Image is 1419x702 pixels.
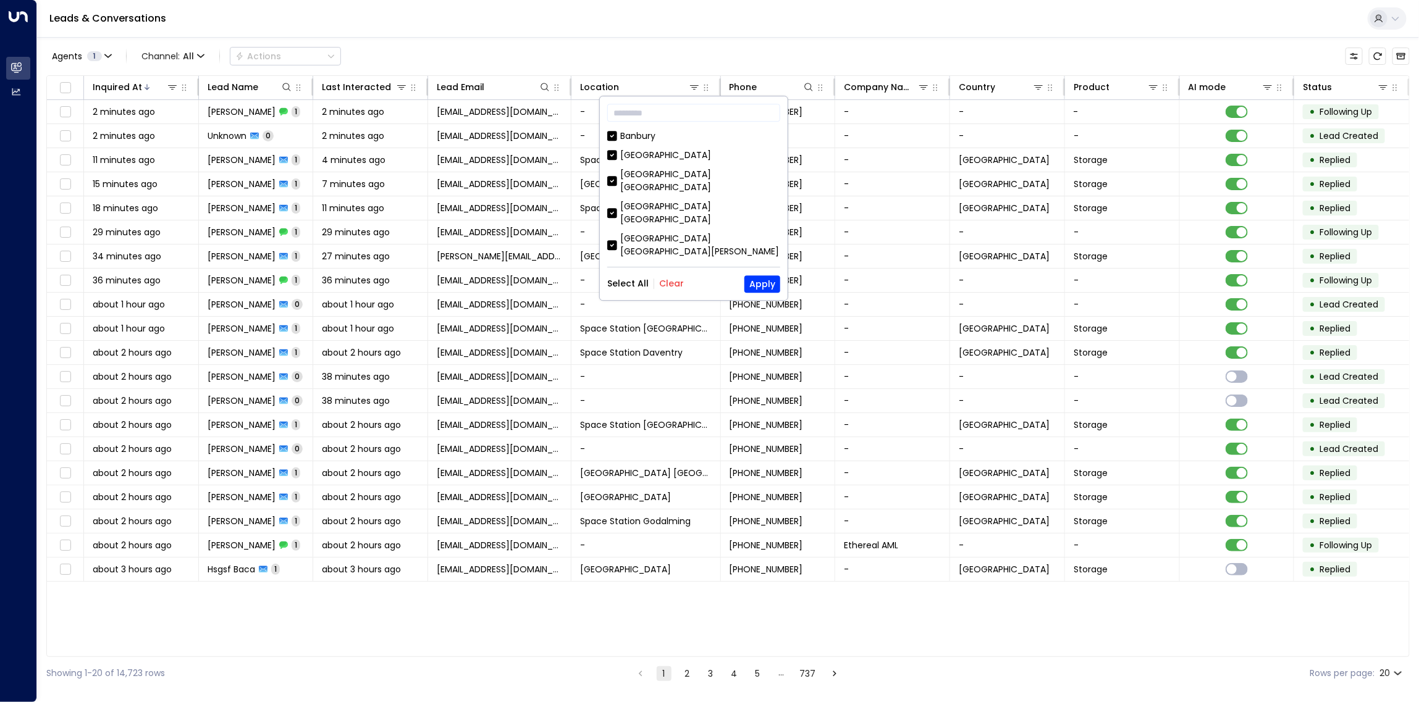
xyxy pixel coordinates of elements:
span: about 2 hours ago [322,467,401,479]
span: +447770830335 [730,298,803,311]
span: Andrew McLaren [208,106,276,118]
span: Replied [1320,467,1350,479]
div: [GEOGRAPHIC_DATA] [GEOGRAPHIC_DATA][PERSON_NAME] [607,232,780,258]
span: Toggle select row [57,249,73,264]
td: - [950,269,1065,292]
span: about 2 hours ago [322,346,401,359]
div: [GEOGRAPHIC_DATA] [GEOGRAPHIC_DATA] [620,168,780,194]
span: about 2 hours ago [93,467,172,479]
span: United Kingdom [959,322,1050,335]
span: about 2 hours ago [93,491,172,503]
span: hildreth_angela@yahoo.co.uk [437,443,562,455]
div: • [1309,222,1315,243]
span: markearl69@yahoo.co.uk [437,491,562,503]
span: Following Up [1320,539,1372,551]
span: Replied [1320,322,1350,335]
span: +447817141564 [730,491,803,503]
span: Toggle select row [57,538,73,553]
span: 2 minutes ago [93,130,155,142]
span: United Kingdom [959,419,1050,431]
span: +447484330246 [730,395,803,407]
span: Kayleigh Taylor [208,202,276,214]
div: • [1309,511,1315,532]
button: Go to next page [827,666,842,681]
span: Replied [1320,419,1350,431]
td: - [571,533,720,557]
span: Rebecca Holden [208,419,276,431]
span: Storage [1074,250,1108,262]
span: about 2 hours ago [93,346,172,359]
span: Mark Earl [208,491,276,503]
span: Space Station Slough [580,491,671,503]
span: Replied [1320,154,1350,166]
div: Inquired At [93,80,142,94]
span: about 1 hour ago [322,322,394,335]
td: - [835,244,950,268]
span: Storage [1074,322,1108,335]
span: Toggle select row [57,514,73,529]
td: - [835,461,950,485]
span: aliciaeaton@hotmail.com [437,298,562,311]
div: [GEOGRAPHIC_DATA] [620,149,711,162]
span: Space Station Kilburn [580,178,711,190]
div: Country [959,80,1045,94]
span: Toggle select row [57,441,73,457]
span: 29 minutes ago [322,226,390,238]
button: Archived Leads [1392,48,1410,65]
button: Channel:All [137,48,209,65]
div: • [1309,246,1315,267]
span: about 2 hours ago [93,515,172,527]
div: • [1309,366,1315,387]
td: - [571,269,720,292]
td: - [571,124,720,148]
span: about 1 hour ago [93,322,165,335]
span: Storage [1074,346,1108,359]
td: - [1065,533,1180,557]
td: - [1065,124,1180,148]
span: Toggle select row [57,417,73,433]
span: 29 minutes ago [93,226,161,238]
span: corinna.fehst@gmail.com [437,178,562,190]
span: rkholden98@gmail.com [437,370,562,383]
span: Corinna Fehst [208,178,276,190]
span: +447767183664 [730,467,803,479]
span: Storage [1074,515,1108,527]
td: - [571,293,720,316]
span: 1 [292,178,300,189]
td: - [950,533,1065,557]
span: about 2 hours ago [93,419,172,431]
span: Toggle select row [57,273,73,288]
span: Space Station Swiss Cottage [580,322,711,335]
span: +442033555044 [730,539,803,551]
span: Harry Vella-Thompson [208,250,276,262]
span: Following Up [1320,274,1372,286]
div: Banbury [607,130,780,143]
span: about 2 hours ago [93,539,172,551]
span: 1 [292,275,300,285]
button: Apply [744,275,780,293]
div: Inquired At [93,80,179,94]
span: +447770830335 [730,322,803,335]
span: 0 [292,443,303,454]
span: Storage [1074,467,1108,479]
td: - [835,389,950,412]
span: Harry.vellathompson@gmail.com [437,250,562,262]
span: Storage [1074,419,1108,431]
td: - [835,413,950,437]
span: Following Up [1320,226,1372,238]
span: 0 [292,299,303,309]
span: 0 [292,395,303,406]
span: Space Station Garretts Green [580,154,711,166]
div: [GEOGRAPHIC_DATA] [GEOGRAPHIC_DATA] [607,168,780,194]
td: - [835,196,950,220]
span: 38 minutes ago [322,395,390,407]
span: Toggle select row [57,562,73,577]
span: Lead Created [1320,130,1378,142]
span: propertymanagement@etherealaml.com [437,539,562,551]
div: • [1309,462,1315,483]
div: • [1309,149,1315,170]
div: • [1309,487,1315,508]
span: Toggle select row [57,490,73,505]
span: Replied [1320,346,1350,359]
span: United Kingdom [959,467,1050,479]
